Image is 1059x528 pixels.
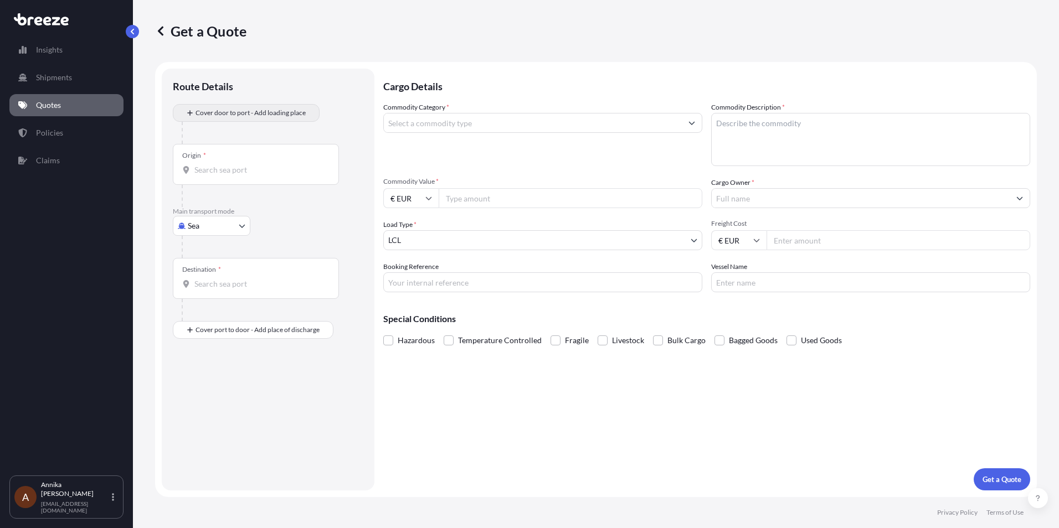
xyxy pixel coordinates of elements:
[986,508,1024,517] a: Terms of Use
[439,188,702,208] input: Type amount
[1010,188,1030,208] button: Show suggestions
[384,113,682,133] input: Select a commodity type
[9,122,124,144] a: Policies
[383,272,702,292] input: Your internal reference
[711,102,785,113] label: Commodity Description
[667,332,706,349] span: Bulk Cargo
[182,265,221,274] div: Destination
[9,39,124,61] a: Insights
[711,272,1030,292] input: Enter name
[41,480,110,498] p: Annika [PERSON_NAME]
[974,468,1030,490] button: Get a Quote
[182,151,206,160] div: Origin
[36,155,60,166] p: Claims
[383,314,1030,323] p: Special Conditions
[729,332,778,349] span: Bagged Goods
[155,22,246,40] p: Get a Quote
[22,491,29,503] span: A
[194,164,325,175] input: Origin
[9,149,124,172] a: Claims
[173,216,250,236] button: Select transport
[682,113,702,133] button: Show suggestions
[801,332,842,349] span: Used Goods
[983,474,1021,485] p: Get a Quote
[36,100,61,111] p: Quotes
[712,188,1010,208] input: Full name
[173,321,333,339] button: Cover port to door - Add place of discharge
[383,102,449,113] label: Commodity Category
[612,332,644,349] span: Livestock
[383,69,1030,102] p: Cargo Details
[937,508,978,517] a: Privacy Policy
[36,127,63,138] p: Policies
[9,66,124,89] a: Shipments
[196,324,320,335] span: Cover port to door - Add place of discharge
[398,332,435,349] span: Hazardous
[388,235,401,246] span: LCL
[711,261,747,272] label: Vessel Name
[711,219,1030,228] span: Freight Cost
[383,177,702,186] span: Commodity Value
[41,500,110,514] p: [EMAIL_ADDRESS][DOMAIN_NAME]
[173,207,363,216] p: Main transport mode
[173,104,320,122] button: Cover door to port - Add loading place
[196,107,306,118] span: Cover door to port - Add loading place
[173,80,233,93] p: Route Details
[767,230,1030,250] input: Enter amount
[194,278,325,289] input: Destination
[711,177,754,188] label: Cargo Owner
[188,220,199,231] span: Sea
[383,261,439,272] label: Booking Reference
[565,332,589,349] span: Fragile
[383,219,417,230] span: Load Type
[9,94,124,116] a: Quotes
[36,72,72,83] p: Shipments
[383,230,702,250] button: LCL
[36,44,63,55] p: Insights
[458,332,542,349] span: Temperature Controlled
